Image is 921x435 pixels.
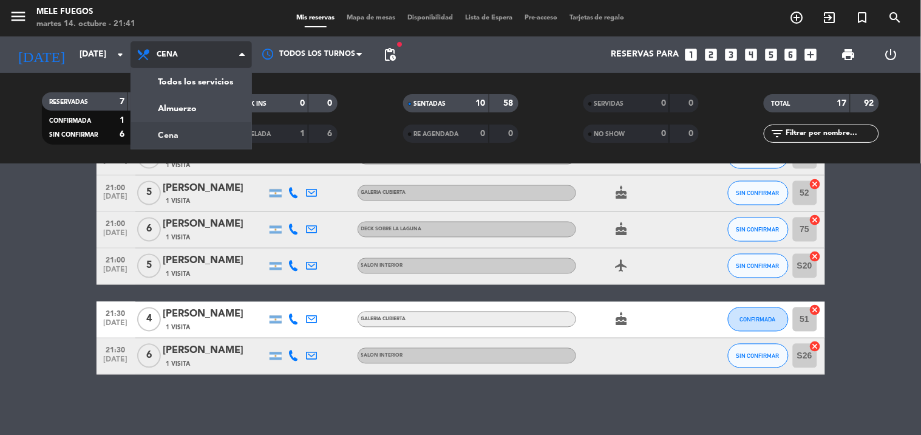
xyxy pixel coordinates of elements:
i: airplanemode_active [614,259,629,273]
span: GALERIA CUBIERTA [361,317,406,322]
strong: 10 [476,99,486,108]
i: cake [614,312,629,327]
i: exit_to_app [823,10,837,25]
strong: 0 [688,129,696,138]
strong: 17 [837,99,847,108]
span: RESERVADAS [49,99,88,105]
span: 1 Visita [166,233,191,243]
i: turned_in_not [855,10,870,25]
span: pending_actions [382,47,397,62]
span: 21:00 [101,253,131,267]
i: looks_3 [723,47,739,63]
span: Disponibilidad [401,15,459,21]
i: filter_list [770,126,784,141]
span: SERVIDAS [594,101,624,107]
span: RE AGENDADA [414,131,459,137]
span: Mis reservas [290,15,341,21]
span: fiber_manual_record [396,41,403,48]
i: looks_one [683,47,699,63]
span: SALON INTERIOR [361,264,403,269]
i: menu [9,7,27,26]
span: 1 Visita [166,323,191,333]
span: Pre-acceso [518,15,563,21]
span: CONFIRMADA [740,317,776,323]
span: 6 [137,344,161,368]
div: LOG OUT [870,36,912,73]
span: [DATE] [101,320,131,334]
div: [PERSON_NAME] [163,217,267,233]
span: [DATE] [101,356,131,370]
div: [PERSON_NAME] [163,343,267,359]
span: Cena [157,50,178,59]
i: cancel [809,178,821,190]
strong: 0 [481,129,486,138]
span: DECK SOBRE LA LAGUNA [361,227,422,232]
a: Todos los servicios [131,69,251,95]
i: cake [614,222,629,237]
span: NO SHOW [594,131,625,137]
span: Tarjetas de regalo [563,15,631,21]
div: [PERSON_NAME] [163,253,267,269]
span: SIN CONFIRMAR [736,353,780,360]
a: Almuerzo [131,95,251,122]
span: 6 [137,217,161,242]
a: Cena [131,122,251,149]
strong: 6 [120,130,124,139]
i: [DATE] [9,41,73,68]
div: martes 14. octubre - 21:41 [36,18,135,30]
span: SIN CONFIRMAR [736,190,780,197]
strong: 92 [865,99,877,108]
div: [PERSON_NAME] [163,307,267,323]
span: SALON INTERIOR [361,354,403,358]
strong: 0 [508,129,515,138]
span: GALERIA CUBIERTA [361,191,406,196]
span: Lista de Espera [459,15,518,21]
span: 1 Visita [166,197,191,207]
strong: 1 [120,116,124,125]
strong: 0 [661,99,666,108]
strong: 0 [300,99,305,108]
span: 1 Visita [166,270,191,279]
span: 21:30 [101,343,131,357]
strong: 0 [328,99,335,108]
span: CONFIRMADA [49,118,91,124]
span: 4 [137,307,161,332]
div: [PERSON_NAME] [163,180,267,196]
i: cancel [809,341,821,353]
span: [DATE] [101,193,131,207]
span: CANCELADA [233,131,271,137]
span: 1 Visita [166,360,191,369]
i: looks_5 [763,47,779,63]
i: cancel [809,304,821,317]
i: looks_6 [783,47,799,63]
strong: 0 [688,99,696,108]
span: SIN CONFIRMAR [49,132,98,138]
strong: 1 [300,129,305,138]
strong: 7 [120,97,124,106]
strong: 0 [661,129,666,138]
i: looks_two [703,47,719,63]
div: Mele Fuegos [36,6,135,18]
span: 1 Visita [166,160,191,170]
i: cancel [809,251,821,263]
span: Reservas para [611,50,679,60]
span: [DATE] [101,157,131,171]
span: Mapa de mesas [341,15,401,21]
i: search [888,10,903,25]
span: [DATE] [101,230,131,244]
span: SIN CONFIRMAR [736,263,780,270]
span: print [841,47,856,62]
i: power_settings_new [883,47,898,62]
i: cake [614,186,629,200]
i: add_circle_outline [790,10,804,25]
span: 5 [137,254,161,278]
span: 21:30 [101,306,131,320]
span: SENTADAS [414,101,446,107]
i: add_box [803,47,819,63]
span: TOTAL [771,101,790,107]
strong: 58 [503,99,515,108]
span: 21:00 [101,180,131,194]
span: 5 [137,181,161,205]
strong: 6 [328,129,335,138]
span: 21:00 [101,216,131,230]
